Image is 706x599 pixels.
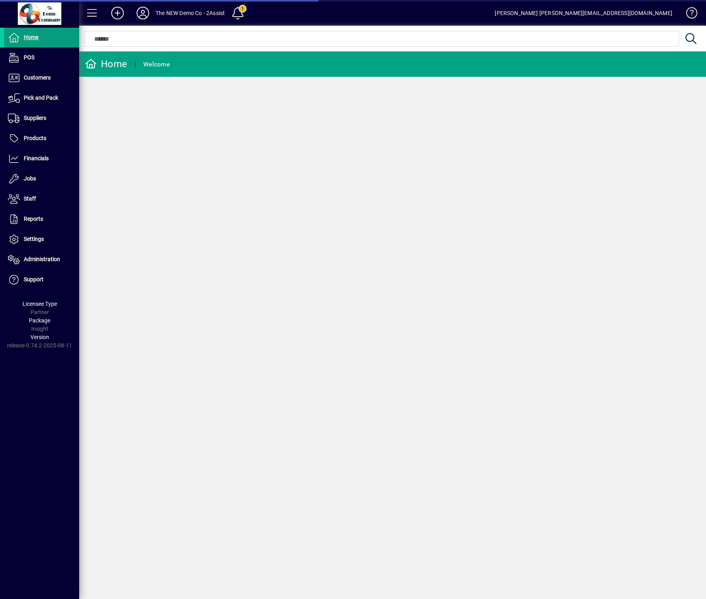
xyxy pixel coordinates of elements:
[24,135,46,141] span: Products
[24,256,60,262] span: Administration
[495,7,672,19] div: [PERSON_NAME] [PERSON_NAME][EMAIL_ADDRESS][DOMAIN_NAME]
[4,48,79,68] a: POS
[24,195,36,202] span: Staff
[4,270,79,290] a: Support
[4,68,79,88] a: Customers
[29,317,50,324] span: Package
[156,7,225,19] div: The NEW Demo Co - 2Assist
[24,74,51,81] span: Customers
[24,276,44,282] span: Support
[24,115,46,121] span: Suppliers
[24,34,38,40] span: Home
[4,169,79,189] a: Jobs
[4,108,79,128] a: Suppliers
[680,2,696,27] a: Knowledge Base
[4,149,79,169] a: Financials
[30,334,49,340] span: Version
[85,58,127,70] div: Home
[24,216,43,222] span: Reports
[24,54,34,61] span: POS
[4,88,79,108] a: Pick and Pack
[105,6,130,20] button: Add
[143,58,170,71] div: Welcome
[4,209,79,229] a: Reports
[4,250,79,269] a: Administration
[4,129,79,148] a: Products
[23,301,57,307] span: Licensee Type
[24,95,58,101] span: Pick and Pack
[4,229,79,249] a: Settings
[24,175,36,182] span: Jobs
[4,189,79,209] a: Staff
[24,236,44,242] span: Settings
[130,6,156,20] button: Profile
[24,155,49,161] span: Financials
